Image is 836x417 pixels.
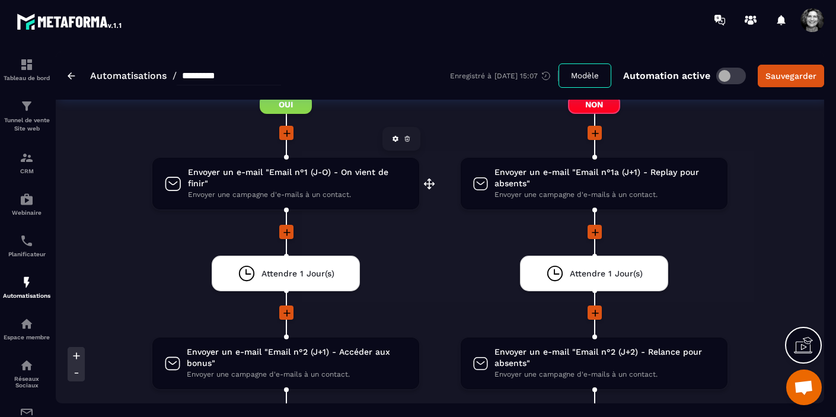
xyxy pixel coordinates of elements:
a: automationsautomationsWebinaire [3,183,50,225]
a: schedulerschedulerPlanificateur [3,225,50,266]
p: Automation active [623,70,710,81]
span: Envoyer un e-mail "Email n°1a (J+1) - Replay pour absents" [494,167,716,189]
p: [DATE] 15:07 [494,72,538,80]
span: Envoyer une campagne d'e-mails à un contact. [188,189,408,200]
p: Tunnel de vente Site web [3,116,50,133]
img: automations [20,192,34,206]
p: Tableau de bord [3,75,50,81]
img: arrow [68,72,75,79]
img: formation [20,58,34,72]
p: Espace membre [3,334,50,340]
img: formation [20,151,34,165]
a: automationsautomationsAutomatisations [3,266,50,308]
span: Envoyer une campagne d'e-mails à un contact. [187,369,407,380]
div: Sauvegarder [765,70,816,82]
a: Automatisations [90,70,167,81]
p: Planificateur [3,251,50,257]
img: automations [20,317,34,331]
span: Envoyer une campagne d'e-mails à un contact. [494,189,716,200]
span: Non [568,95,620,114]
span: Oui [260,95,312,114]
a: formationformationTunnel de vente Site web [3,90,50,142]
span: Attendre 1 Jour(s) [570,268,643,279]
p: Webinaire [3,209,50,216]
img: social-network [20,358,34,373]
img: logo [17,11,123,32]
span: Envoyer un e-mail "Email n°1 (J-O) - On vient de finir" [188,167,408,189]
div: Ouvrir le chat [786,370,822,405]
p: Automatisations [3,292,50,299]
a: social-networksocial-networkRéseaux Sociaux [3,349,50,397]
a: formationformationTableau de bord [3,49,50,90]
span: Envoyer un e-mail "Email n°2 (J+2) - Relance pour absents" [494,346,716,369]
img: formation [20,99,34,113]
img: scheduler [20,234,34,248]
span: / [173,70,177,81]
span: Envoyer un e-mail "Email n°2 (J+1) - Accéder aux bonus" [187,346,407,369]
a: formationformationCRM [3,142,50,183]
p: CRM [3,168,50,174]
span: Envoyer une campagne d'e-mails à un contact. [494,369,716,380]
button: Modèle [559,63,611,88]
div: Enregistré à [450,71,559,81]
a: automationsautomationsEspace membre [3,308,50,349]
button: Sauvegarder [758,65,824,87]
img: automations [20,275,34,289]
p: Réseaux Sociaux [3,375,50,389]
span: Attendre 1 Jour(s) [261,268,334,279]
